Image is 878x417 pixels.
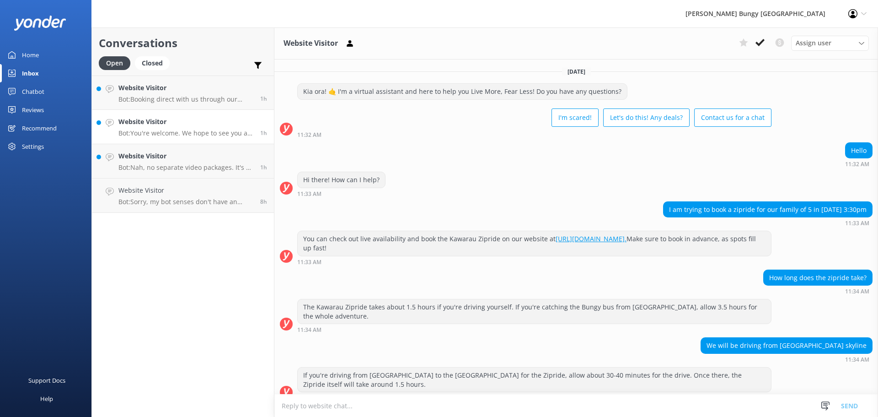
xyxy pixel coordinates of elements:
span: Assign user [796,38,831,48]
a: Website VisitorBot:You're welcome. We hope to see you at one of our [PERSON_NAME] locations soon!1h [92,110,274,144]
div: Recommend [22,119,57,137]
div: How long does the zipride take? [764,270,872,286]
strong: 11:33 AM [845,221,869,226]
a: Closed [135,58,174,68]
p: Bot: Sorry, my bot senses don't have an answer for that, please try and rephrase your question, I... [118,198,253,206]
div: Settings [22,137,44,156]
div: Hi there! How can I help? [298,172,385,188]
div: Reviews [22,101,44,119]
a: [URL][DOMAIN_NAME]. [556,234,626,243]
span: Oct 16 2025 11:19am (UTC +13:00) Pacific/Auckland [260,163,267,171]
h2: Conversations [99,34,267,52]
div: The Kawarau Zipride takes about 1.5 hours if you're driving yourself. If you're catching the Bung... [298,299,771,324]
div: Oct 16 2025 11:34am (UTC +13:00) Pacific/Auckland [763,288,873,294]
a: Open [99,58,135,68]
div: Oct 16 2025 11:32am (UTC +13:00) Pacific/Auckland [845,161,873,167]
div: Chatbot [22,82,44,101]
strong: 11:34 AM [845,289,869,294]
button: Let's do this! Any deals? [603,108,690,127]
p: Bot: Booking direct with us through our website always offers the best prices. Our combos are the... [118,95,253,103]
div: Oct 16 2025 11:33am (UTC +13:00) Pacific/Auckland [663,220,873,226]
span: Oct 16 2025 04:20am (UTC +13:00) Pacific/Auckland [260,198,267,206]
div: If you're driving from [GEOGRAPHIC_DATA] to the [GEOGRAPHIC_DATA] for the Zipride, allow about 30... [298,368,771,392]
a: Website VisitorBot:Booking direct with us through our website always offers the best prices. Our ... [92,76,274,110]
div: Hello [846,143,872,158]
h4: Website Visitor [118,83,253,93]
h4: Website Visitor [118,185,253,195]
div: Closed [135,56,170,70]
div: Inbox [22,64,39,82]
div: I am trying to book a zipride for our family of 5 in [DATE] 3:30pm [664,202,872,217]
strong: 11:32 AM [297,132,321,138]
button: I'm scared! [551,108,599,127]
a: Website VisitorBot:Nah, no separate video packages. It's all bundled up with the activity, so you... [92,144,274,179]
strong: 11:33 AM [297,191,321,197]
div: Assign User [791,36,869,50]
div: Home [22,46,39,64]
div: Oct 16 2025 11:33am (UTC +13:00) Pacific/Auckland [297,259,771,265]
div: Oct 16 2025 11:32am (UTC +13:00) Pacific/Auckland [297,131,771,138]
button: Contact us for a chat [694,108,771,127]
img: yonder-white-logo.png [14,16,66,31]
strong: 11:32 AM [845,162,869,167]
h4: Website Visitor [118,151,253,161]
div: Open [99,56,130,70]
div: Oct 16 2025 11:34am (UTC +13:00) Pacific/Auckland [701,356,873,363]
a: Website VisitorBot:Sorry, my bot senses don't have an answer for that, please try and rephrase yo... [92,179,274,213]
span: Oct 16 2025 11:34am (UTC +13:00) Pacific/Auckland [260,129,267,137]
div: Support Docs [28,371,65,390]
p: Bot: Nah, no separate video packages. It's all bundled up with the activity, so you get the full ... [118,163,253,172]
h3: Website Visitor [284,38,338,49]
div: Kia ora! 🤙 I'm a virtual assistant and here to help you Live More, Fear Less! Do you have any que... [298,84,627,99]
h4: Website Visitor [118,117,253,127]
p: Bot: You're welcome. We hope to see you at one of our [PERSON_NAME] locations soon! [118,129,253,137]
div: You can check out live availability and book the Kawarau Zipride on our website at Make sure to b... [298,231,771,255]
div: We will be driving from [GEOGRAPHIC_DATA] skyline [701,338,872,353]
div: Oct 16 2025 11:34am (UTC +13:00) Pacific/Auckland [297,326,771,333]
strong: 11:33 AM [297,260,321,265]
div: Help [40,390,53,408]
span: Oct 16 2025 11:35am (UTC +13:00) Pacific/Auckland [260,95,267,103]
strong: 11:34 AM [297,327,321,333]
div: Oct 16 2025 11:33am (UTC +13:00) Pacific/Auckland [297,190,385,197]
span: [DATE] [562,68,591,76]
strong: 11:34 AM [845,357,869,363]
